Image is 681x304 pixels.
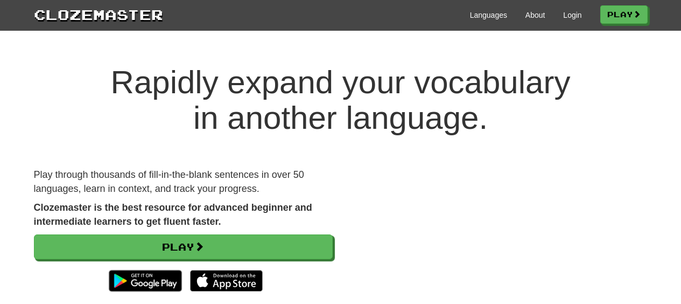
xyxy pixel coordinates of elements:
img: Get it on Google Play [103,265,187,297]
a: Play [34,234,333,259]
strong: Clozemaster is the best resource for advanced beginner and intermediate learners to get fluent fa... [34,202,312,227]
p: Play through thousands of fill-in-the-blank sentences in over 50 languages, learn in context, and... [34,168,333,196]
img: Download_on_the_App_Store_Badge_US-UK_135x40-25178aeef6eb6b83b96f5f2d004eda3bffbb37122de64afbaef7... [190,270,263,292]
a: About [525,10,545,20]
a: Languages [470,10,507,20]
a: Clozemaster [34,4,163,24]
a: Login [563,10,581,20]
a: Play [600,5,648,24]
